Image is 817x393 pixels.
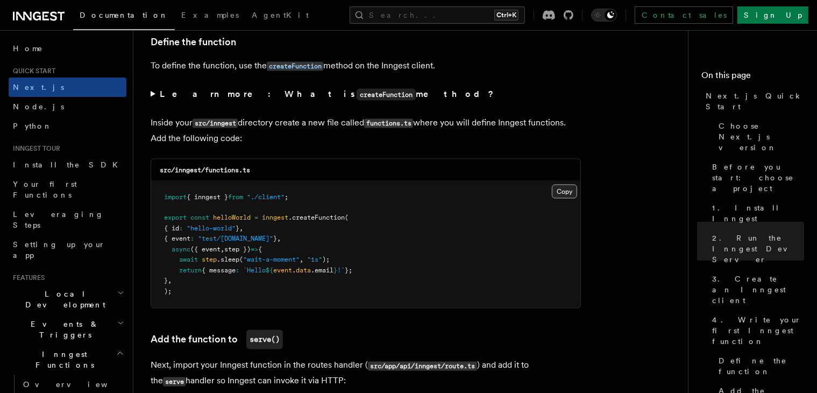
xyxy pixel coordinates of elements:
[13,210,104,229] span: Leveraging Steps
[9,116,126,136] a: Python
[245,3,315,29] a: AgentKit
[164,193,187,201] span: import
[164,235,190,243] span: { event
[254,214,258,222] span: =
[9,314,126,345] button: Events & Triggers
[712,202,804,224] span: 1. Install Inngest
[712,273,804,306] span: 3. Create an Inngest client
[706,90,804,112] span: Next.js Quick Start
[73,3,175,30] a: Documentation
[635,6,733,24] a: Contact sales
[190,246,221,254] span: ({ event
[213,214,251,222] span: helloWorld
[179,225,183,233] span: :
[714,351,804,381] a: Define the function
[190,214,209,222] span: const
[285,193,288,201] span: ;
[719,355,804,377] span: Define the function
[181,11,239,19] span: Examples
[228,193,243,201] span: from
[190,235,194,243] span: :
[9,205,126,235] a: Leveraging Steps
[202,256,217,264] span: step
[708,198,804,228] a: 1. Install Inngest
[9,174,126,205] a: Your first Functions
[9,67,55,75] span: Quick start
[708,157,804,198] a: Before you start: choose a project
[193,119,238,128] code: src/inngest
[187,193,228,201] span: { inngest }
[9,39,126,58] a: Home
[9,273,45,282] span: Features
[224,246,251,254] span: step })
[23,380,134,389] span: Overview
[252,11,309,19] span: AgentKit
[9,155,126,174] a: Install the SDK
[13,180,77,199] span: Your first Functions
[187,225,236,233] span: "hello-world"
[13,102,64,111] span: Node.js
[151,330,283,349] a: Add the function toserve()
[168,277,172,285] span: ,
[262,214,288,222] span: inngest
[307,256,322,264] span: "1s"
[151,58,581,74] p: To define the function, use the method on the Inngest client.
[712,314,804,347] span: 4. Write your first Inngest function
[368,362,477,371] code: src/app/api/inngest/route.ts
[708,310,804,351] a: 4. Write your first Inngest function
[243,256,300,264] span: "wait-a-moment"
[357,89,416,101] code: createFunction
[13,83,64,92] span: Next.js
[296,267,311,275] span: data
[239,225,243,233] span: ,
[179,267,202,275] span: return
[251,246,258,254] span: =>
[13,43,43,54] span: Home
[9,78,126,97] a: Next.js
[9,144,60,153] span: Inngest tour
[714,116,804,157] a: Choose Next.js version
[267,62,323,71] code: createFunction
[151,115,581,146] p: Inside your directory create a new file called where you will define Inngest functions. Add the f...
[236,225,239,233] span: }
[333,267,337,275] span: }
[591,9,617,22] button: Toggle dark mode
[273,235,277,243] span: }
[708,269,804,310] a: 3. Create an Inngest client
[345,267,352,275] span: };
[164,288,172,296] span: );
[217,256,239,264] span: .sleep
[13,160,124,169] span: Install the SDK
[80,11,168,19] span: Documentation
[273,267,292,275] span: event
[179,256,198,264] span: await
[337,267,345,275] span: !`
[236,267,239,275] span: :
[708,228,804,269] a: 2. Run the Inngest Dev Server
[243,267,266,275] span: `Hello
[364,119,413,128] code: functions.ts
[160,89,496,99] strong: Learn more: What is method?
[246,330,283,349] code: serve()
[175,3,245,29] a: Examples
[13,240,105,259] span: Setting up your app
[9,349,116,370] span: Inngest Functions
[198,235,273,243] span: "test/[DOMAIN_NAME]"
[164,277,168,285] span: }
[221,246,224,254] span: ,
[701,69,804,86] h4: On this page
[9,284,126,314] button: Local Development
[712,162,804,194] span: Before you start: choose a project
[9,97,126,116] a: Node.js
[151,34,236,50] a: Define the function
[350,6,525,24] button: Search...Ctrl+K
[163,377,186,387] code: serve
[712,233,804,265] span: 2. Run the Inngest Dev Server
[13,122,52,130] span: Python
[277,235,281,243] span: ,
[719,121,804,153] span: Choose Next.js version
[494,10,518,20] kbd: Ctrl+K
[266,267,273,275] span: ${
[9,289,117,310] span: Local Development
[160,166,250,174] code: src/inngest/functions.ts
